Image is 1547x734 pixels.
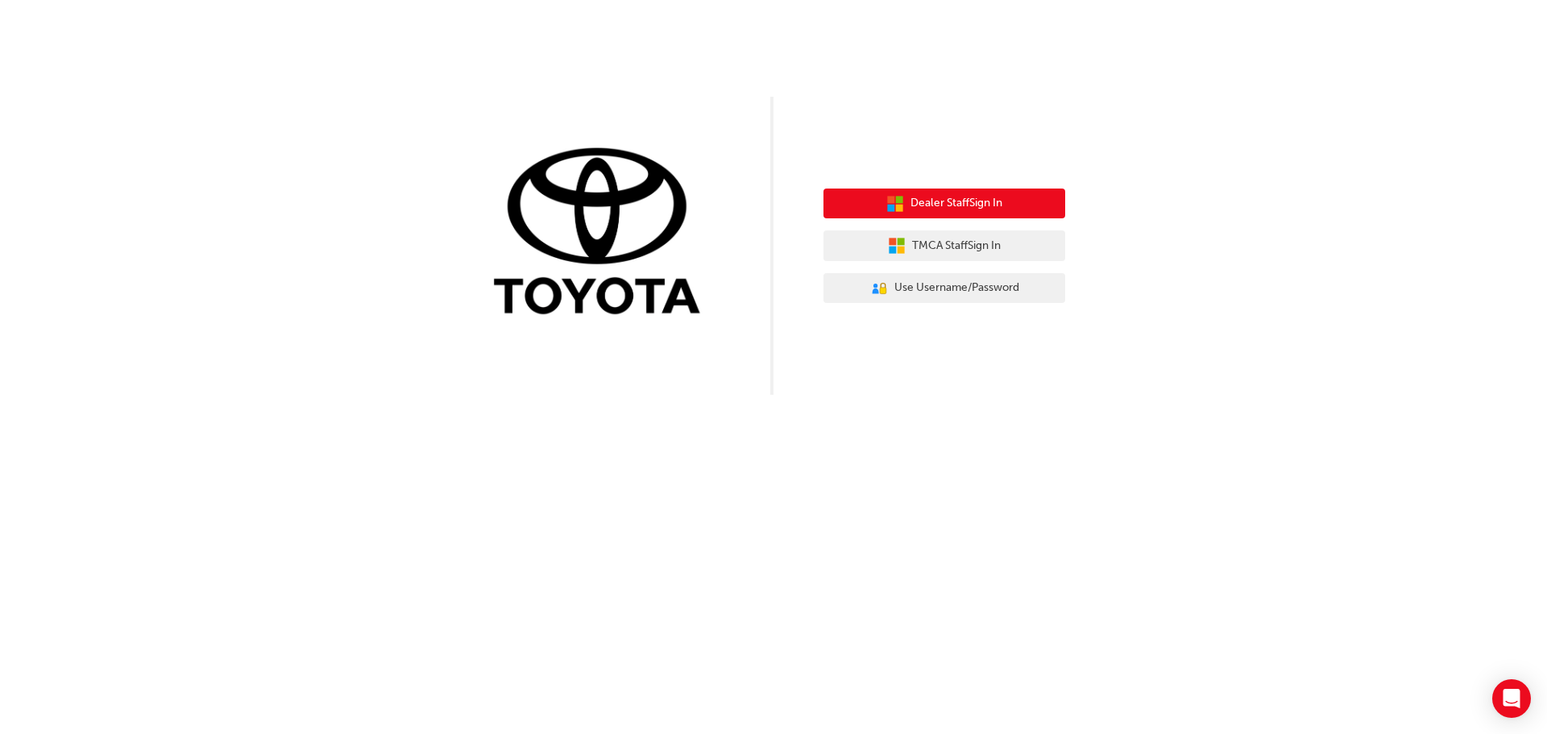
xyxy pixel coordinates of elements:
span: Dealer Staff Sign In [910,194,1002,213]
span: TMCA Staff Sign In [912,237,1001,255]
img: Trak [482,144,724,322]
button: TMCA StaffSign In [823,230,1065,261]
button: Use Username/Password [823,273,1065,304]
span: Use Username/Password [894,279,1019,297]
div: Open Intercom Messenger [1492,679,1531,718]
button: Dealer StaffSign In [823,189,1065,219]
